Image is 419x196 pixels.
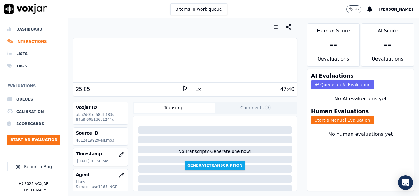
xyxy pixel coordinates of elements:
div: Human Score [307,24,360,35]
a: Queues [7,93,60,105]
a: Interactions [7,35,60,48]
span: 0 [265,105,271,110]
h3: Agent [76,172,125,178]
button: 26 [346,5,361,13]
span: [PERSON_NAME] [379,7,413,12]
button: Privacy [31,188,46,193]
div: -- [384,39,391,50]
div: 0 evaluation s [361,55,414,66]
button: 1x [194,85,202,94]
div: No AI evaluations yet [312,95,409,102]
h3: Voxjar ID [76,104,125,110]
h3: AI Evaluations [311,73,354,79]
a: Calibration [7,105,60,118]
button: [PERSON_NAME] [379,6,419,13]
p: aba2d01d-58df-483d-84a8-605136c1244c [76,112,125,122]
a: Lists [7,48,60,60]
h3: Source ID [76,130,125,136]
div: No Transcript? Generate one now! [178,148,252,161]
p: 26 [354,7,359,12]
div: AI Score [361,24,414,35]
a: Dashboard [7,23,60,35]
button: TOS [22,188,29,193]
button: Queue an AI Evaluation [311,80,374,89]
button: Start an Evaluation [7,135,60,145]
div: No human evaluations yet [312,131,409,153]
a: Tags [7,60,60,72]
div: 25:05 [76,86,90,93]
h3: Timestamp [76,151,125,157]
div: 0 evaluation s [307,55,360,66]
p: [DATE] 01:50 pm [77,159,125,164]
button: Transcript [134,103,215,113]
img: voxjar logo [4,4,47,14]
button: Comments [215,103,296,113]
a: Scorecards [7,118,60,130]
button: 26 [346,5,367,13]
h6: Evaluations [7,82,60,93]
div: 47:40 [280,86,294,93]
button: Start a Manual Evaluation [311,116,374,124]
button: GenerateTranscription [185,161,245,170]
h3: Human Evaluations [311,109,369,114]
p: 4012419929-all.mp3 [76,138,125,143]
button: Report a Bug [7,162,60,171]
p: Hans Soruco_fuse1165_NGE [76,179,125,189]
div: -- [330,39,337,50]
p: 2025 Voxjar [24,181,48,186]
div: Open Intercom Messenger [398,175,413,190]
button: 0items in work queue [170,3,227,15]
